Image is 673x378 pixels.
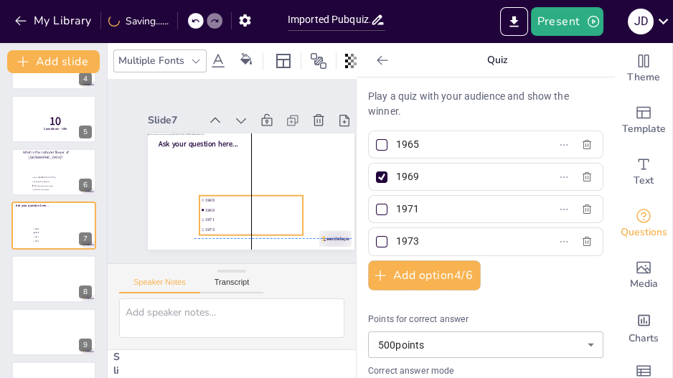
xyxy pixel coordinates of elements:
input: Option 3 [396,199,530,219]
button: Transcript [200,278,264,293]
span: 1973 [35,240,75,242]
p: What is the national flower of [GEOGRAPHIC_DATA]? [14,150,78,160]
span: Charts [629,331,659,346]
span: 1969 [35,232,75,235]
div: Slide 7 [148,113,199,127]
button: Add slide [7,50,100,73]
span: 1965 [35,228,75,230]
button: Add option4/6 [368,260,481,290]
button: Export to PowerPoint [500,7,528,36]
span: Countdown - title [44,126,67,131]
button: Present [531,7,603,36]
p: Points for correct answer [368,313,603,326]
span: Theme [627,70,660,85]
div: https://cdn.sendsteps.com/images/logo/sendsteps_logo_white.pnghttps://cdn.sendsteps.com/images/lo... [11,255,96,303]
span: 1965 [205,197,301,202]
div: 4 [79,72,92,85]
div: Layout [272,49,295,72]
span: Ask your question here... [16,204,48,208]
p: Correct answer mode [368,365,603,378]
span: 1973 [205,227,301,232]
div: Background color [235,53,257,68]
p: Quiz [394,43,601,77]
input: Option 4 [396,231,530,252]
span: Ask your question here... [159,138,238,148]
div: 500 points [368,331,603,358]
div: 8 [79,285,92,298]
input: Option 2 [396,166,530,187]
button: Speaker Notes [119,278,200,293]
span: Media [630,276,658,292]
span: Chamomile (Χαμομήλι) [34,181,73,183]
div: Change the overall theme [615,43,672,95]
button: J D [628,7,654,36]
div: Add images, graphics, shapes or video [615,250,672,301]
input: Option 1 [396,134,530,155]
div: 10Countdown - title5 [11,95,96,143]
span: Position [310,52,327,70]
span: 10 [50,113,61,129]
span: Questions [621,225,667,240]
div: J D [628,9,654,34]
span: Laurel ([GEOGRAPHIC_DATA]) [34,176,73,179]
div: Get real-time input from your audience [615,198,672,250]
p: Play a quiz with your audience and show the winner. [368,89,603,119]
span: 1969 [205,207,301,212]
div: Add ready made slides [615,95,672,146]
button: My Library [11,9,98,32]
span: Text [634,173,654,189]
div: Add charts and graphs [615,301,672,353]
div: https://cdn.sendsteps.com/images/logo/sendsteps_logo_white.pnghttps://cdn.sendsteps.com/images/lo... [11,148,96,196]
div: 9 [79,339,92,351]
div: Saving...... [108,14,169,28]
div: https://cdn.sendsteps.com/images/logo/sendsteps_logo_white.pnghttps://cdn.sendsteps.com/images/lo... [11,202,96,249]
span: 1971 [35,236,75,238]
input: Insert title [288,9,370,30]
div: https://cdn.sendsteps.com/images/logo/sendsteps_logo_white.pnghttps://cdn.sendsteps.com/images/lo... [11,308,96,356]
span: Cyclamen (Κυκλάμινο) [34,189,73,191]
div: Multiple Fonts [116,51,187,70]
div: 7 [79,232,92,245]
div: 5 [79,126,92,138]
div: Add text boxes [615,146,672,198]
div: 6 [79,179,92,192]
span: 1971 [205,217,301,222]
span: Template [622,121,666,137]
span: Olive blossom (Άνθος ελιάς) [34,184,73,186]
